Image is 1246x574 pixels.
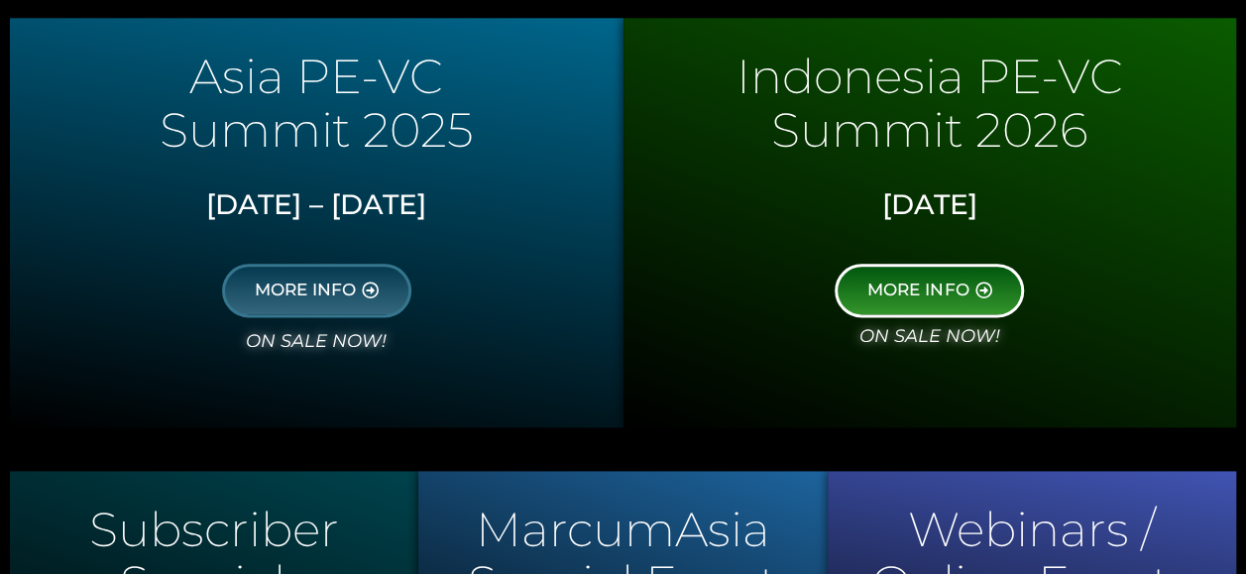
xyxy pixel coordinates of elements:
[838,511,1226,548] p: Webinars /
[20,111,614,149] p: Summit 2025
[633,57,1227,95] p: Indonesia PE-VC
[867,282,968,299] span: MORE INFO
[638,188,1222,222] h3: [DATE]
[246,330,387,352] i: on sale now!
[255,282,356,299] span: MORE INFO
[428,511,817,548] p: MarcumAsia
[25,188,609,222] h3: [DATE] – [DATE]
[222,264,411,317] a: MORE INFO
[859,325,1000,347] i: on sale now!
[633,111,1227,149] p: Summit 2026
[20,57,614,95] p: Asia PE-VC
[20,511,408,548] p: Subscriber
[835,264,1024,317] a: MORE INFO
